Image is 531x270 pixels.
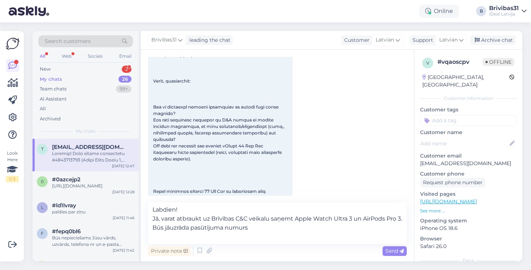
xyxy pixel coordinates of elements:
[420,198,477,205] a: [URL][DOMAIN_NAME]
[52,144,127,150] span: tyomastag@gmail.com
[40,105,46,112] div: All
[385,248,404,254] span: Send
[52,235,134,248] div: Būs nepieciešams Jūsu vārds, uzvārds, telefona nr un e-pasta adrese. Priekšapmaksa nav nepiecieša...
[419,5,459,18] div: Online
[470,35,516,45] div: Archive chat
[41,205,44,210] span: l
[426,60,429,66] span: v
[41,146,44,152] span: t
[38,52,47,61] div: All
[113,248,134,253] div: [DATE] 11:42
[40,66,51,73] div: New
[60,52,73,61] div: Web
[420,190,517,198] p: Visited pages
[40,115,61,123] div: Archived
[420,257,517,264] div: Extra
[86,52,104,61] div: Socials
[76,128,95,134] span: My chats
[52,261,78,267] span: #zestfr3d
[437,58,483,66] div: # vqaoscpv
[6,176,19,182] div: 1 / 3
[420,129,517,136] p: Customer name
[41,231,44,236] span: f
[420,170,517,178] p: Customer phone
[420,115,517,126] input: Add a tag
[52,202,76,209] span: #ld1lvray
[489,11,519,17] div: iDeal Latvija
[489,5,527,17] a: Brivibas31iDeal Latvija
[420,235,517,243] p: Browser
[113,215,134,221] div: [DATE] 11:46
[41,179,44,184] span: 0
[476,6,486,16] div: B
[422,74,509,89] div: [GEOGRAPHIC_DATA], [GEOGRAPHIC_DATA]
[40,76,62,83] div: My chats
[52,209,134,215] div: paldies par ziņu
[112,163,134,169] div: [DATE] 12:47
[52,150,134,163] div: Loremip! Dolo sitame consectetu #4843713793 (Adipi Elits Doeiu 1, TemPori Utl 5, eTdolo 91 Mag Al...
[376,36,394,44] span: Latvian
[118,76,131,83] div: 26
[341,36,370,44] div: Customer
[151,36,177,44] span: Brivibas31
[52,176,81,183] span: #0azcejp2
[410,36,433,44] div: Support
[420,95,517,102] div: Customer information
[186,36,230,44] div: leading the chat
[112,189,134,195] div: [DATE] 12:28
[116,85,131,93] div: 99+
[6,37,20,50] img: Askly Logo
[52,228,81,235] span: #fepq0bl6
[420,140,508,147] input: Add name
[122,66,131,73] div: 2
[420,243,517,250] p: Safari 26.0
[45,37,91,45] span: Search customers
[6,150,19,182] div: Look Here
[489,5,519,11] div: Brivibas31
[439,36,458,44] span: Latvian
[148,202,407,244] textarea: Labdien! Jā, varat atbraukt uz Brīvības C&C veikalu saņemt Apple Watch Ultra 3 un AirPods Pro 3. ...
[420,217,517,225] p: Operating system
[483,58,514,66] span: Offline
[420,152,517,160] p: Customer email
[420,160,517,167] p: [EMAIL_ADDRESS][DOMAIN_NAME]
[40,96,66,103] div: AI Assistant
[420,225,517,232] p: iPhone OS 18.6
[148,246,191,256] div: Private note
[118,52,133,61] div: Email
[40,85,66,93] div: Team chats
[420,106,517,114] p: Customer tags
[52,183,134,189] div: [URL][DOMAIN_NAME]
[420,178,485,187] div: Request phone number
[420,208,517,214] p: See more ...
